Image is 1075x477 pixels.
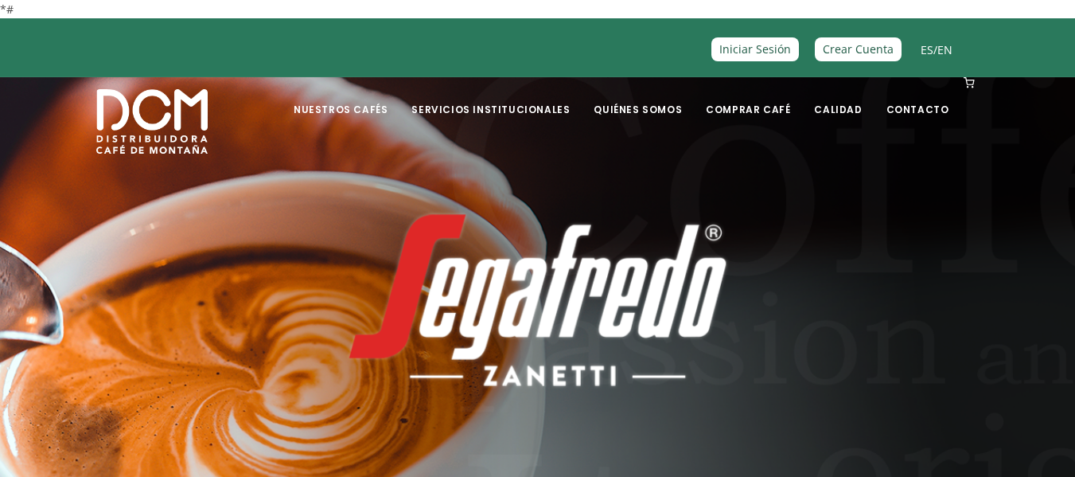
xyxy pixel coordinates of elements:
[711,37,799,61] a: Iniciar Sesión
[921,41,952,59] span: /
[696,79,800,116] a: Comprar Café
[815,37,902,61] a: Crear Cuenta
[877,79,959,116] a: Contacto
[804,79,871,116] a: Calidad
[921,42,933,57] a: ES
[584,79,691,116] a: Quiénes Somos
[402,79,579,116] a: Servicios Institucionales
[284,79,397,116] a: Nuestros Cafés
[937,42,952,57] a: EN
